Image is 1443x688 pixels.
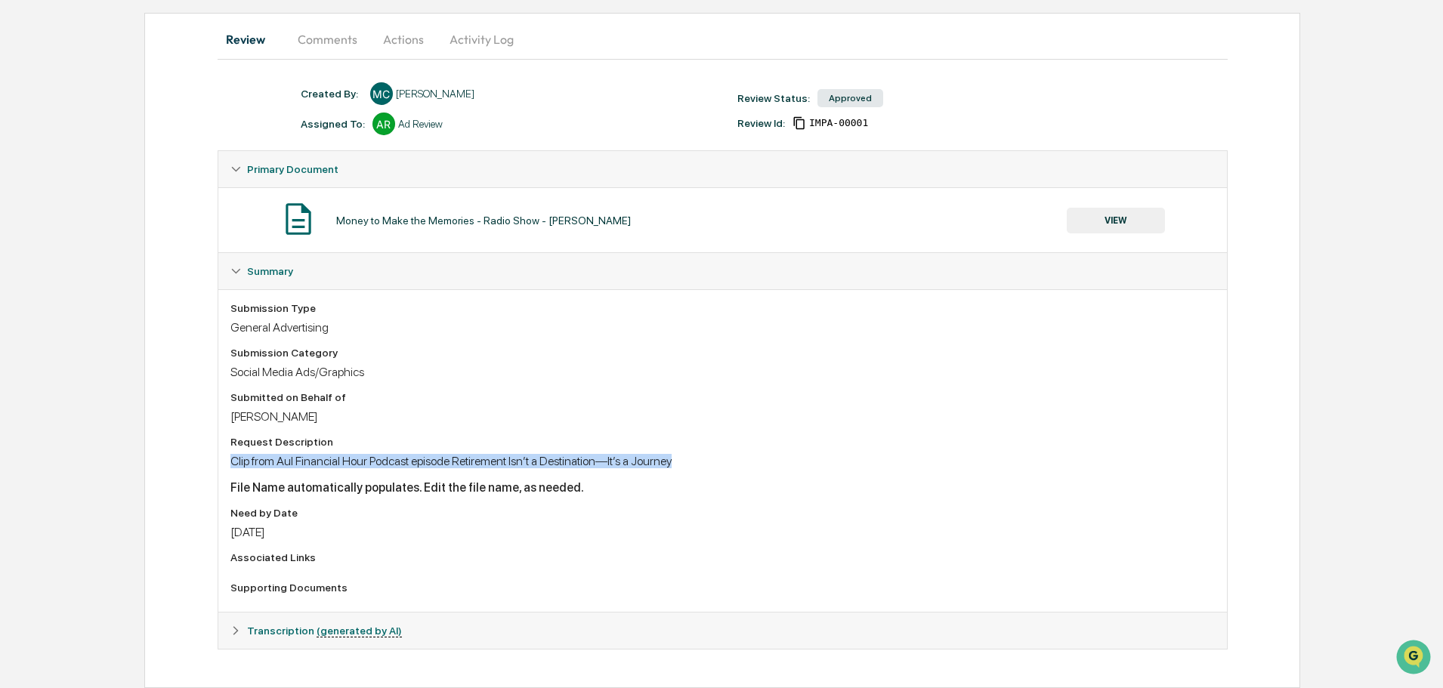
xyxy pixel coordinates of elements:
[230,391,1215,403] div: Submitted on Behalf of
[230,480,1215,495] div: File Name automatically populates. Edit the file name, as needed.
[230,409,1215,424] div: [PERSON_NAME]
[15,192,27,204] div: 🖐️
[107,255,183,267] a: Powered byPylon
[369,21,437,57] button: Actions
[51,116,248,131] div: Start new chat
[230,507,1215,519] div: Need by Date
[247,625,402,637] span: Transcription
[230,320,1215,335] div: General Advertising
[230,582,1215,594] div: Supporting Documents
[230,436,1215,448] div: Request Description
[30,190,97,205] span: Preclearance
[336,214,631,227] div: Money to Make the Memories - Radio Show - [PERSON_NAME]
[218,187,1227,252] div: Primary Document
[15,32,275,56] p: How can we help?
[372,113,395,135] div: AR
[737,92,810,104] div: Review Status:
[218,21,286,57] button: Review
[150,256,183,267] span: Pylon
[218,253,1227,289] div: Summary
[51,131,191,143] div: We're available if you need us!
[218,289,1227,612] div: Summary
[104,184,193,211] a: 🗄️Attestations
[218,151,1227,187] div: Primary Document
[9,184,104,211] a: 🖐️Preclearance
[737,117,785,129] div: Review Id:
[317,625,402,637] u: (generated by AI)
[280,200,317,238] img: Document Icon
[15,221,27,233] div: 🔎
[396,88,474,100] div: [PERSON_NAME]
[301,88,363,100] div: Created By: ‎ ‎
[247,265,293,277] span: Summary
[230,347,1215,359] div: Submission Category
[230,551,1215,563] div: Associated Links
[817,89,883,107] div: Approved
[809,117,868,129] span: 5aadc9f3-7915-44d1-a39b-257c7577ab9b
[230,365,1215,379] div: Social Media Ads/Graphics
[110,192,122,204] div: 🗄️
[1067,208,1165,233] button: VIEW
[218,612,1227,649] div: Transcription (generated by AI)
[398,118,443,130] div: Ad Review
[257,120,275,138] button: Start new chat
[230,525,1215,539] div: [DATE]
[437,21,526,57] button: Activity Log
[125,190,187,205] span: Attestations
[15,116,42,143] img: 1746055101610-c473b297-6a78-478c-a979-82029cc54cd1
[230,454,1215,468] div: Clip from Aul Financial Hour Podcast episode Retirement Isn’t a Destination—It’s a Journey
[230,302,1215,314] div: Submission Type
[9,213,101,240] a: 🔎Data Lookup
[286,21,369,57] button: Comments
[30,219,95,234] span: Data Lookup
[247,163,338,175] span: Primary Document
[1395,638,1435,679] iframe: Open customer support
[301,118,365,130] div: Assigned To:
[370,82,393,105] div: MC
[218,21,1228,57] div: secondary tabs example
